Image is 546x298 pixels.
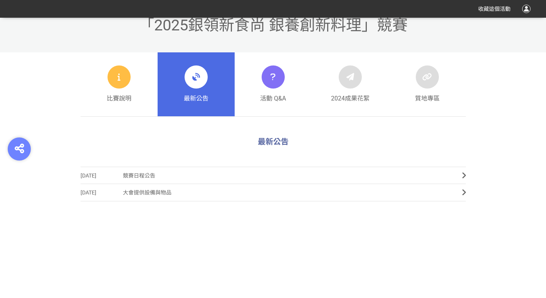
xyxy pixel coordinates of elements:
a: 質地專區 [389,52,466,116]
span: 質地專區 [415,94,440,103]
span: 最新公告 [184,94,208,103]
a: 最新公告 [158,52,235,116]
span: 最新公告 [258,137,289,146]
span: [DATE] [81,167,123,184]
a: 2024成果花絮 [312,52,389,116]
a: [DATE]競賽日程公告 [81,167,466,184]
a: [DATE]大會提供設備與物品 [81,184,466,201]
a: 「2025銀領新食尚 銀養創新料理」競賽 [139,27,408,31]
span: 競賽日程公告 [123,167,450,184]
a: 活動 Q&A [235,52,312,116]
span: 收藏這個活動 [478,6,511,12]
span: 大會提供設備與物品 [123,184,450,201]
span: 「2025銀領新食尚 銀養創新料理」競賽 [139,16,408,34]
span: 2024成果花絮 [331,94,370,103]
span: 比賽說明 [107,94,131,103]
span: [DATE] [81,184,123,201]
a: 比賽說明 [81,52,158,116]
span: 活動 Q&A [260,94,286,103]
